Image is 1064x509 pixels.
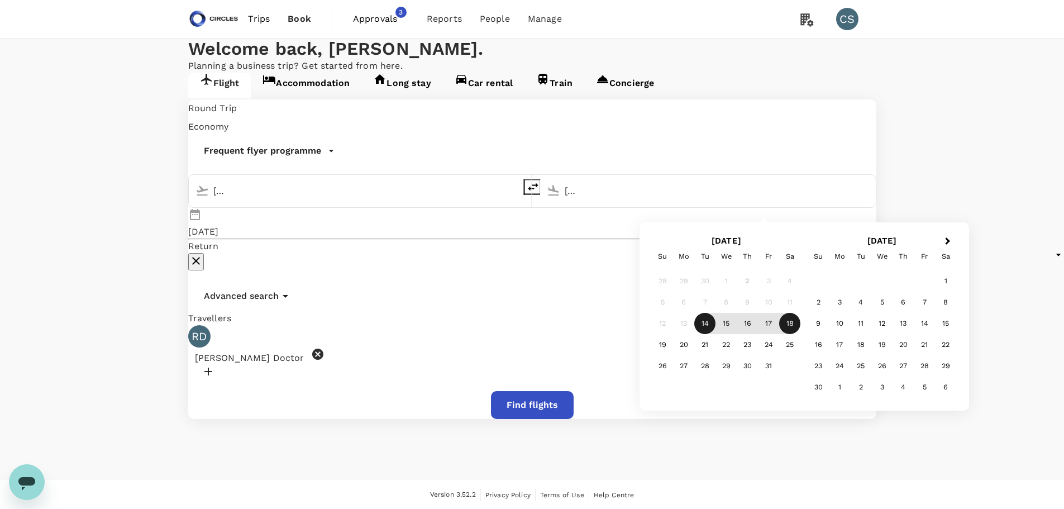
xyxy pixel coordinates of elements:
[694,292,715,313] div: Not available Tuesday, October 7th, 2025
[188,312,876,325] div: Travellers
[935,292,956,313] div: Choose Saturday, November 8th, 2025
[430,489,476,501] span: Version 3.52.2
[871,292,893,313] div: Choose Wednesday, November 5th, 2025
[779,270,800,292] div: Not available Saturday, October 4th, 2025
[248,12,270,26] span: Trips
[758,246,779,267] div: Friday
[188,7,240,31] img: Circles
[443,73,525,98] a: Car rental
[808,270,956,398] div: Month November, 2025
[779,313,800,334] div: Choose Saturday, October 18th, 2025
[715,292,737,313] div: Not available Wednesday, October 8th, 2025
[188,59,876,73] p: Planning a business trip? Get started from here.
[940,233,958,251] button: Next Month
[517,189,519,192] button: Open
[652,334,673,355] div: Choose Sunday, October 19th, 2025
[715,270,737,292] div: Not available Wednesday, October 1st, 2025
[737,292,758,313] div: Not available Thursday, October 9th, 2025
[850,334,871,355] div: Choose Tuesday, November 18th, 2025
[395,7,407,18] span: 3
[914,377,935,398] div: Choose Friday, December 5th, 2025
[485,491,531,499] span: Privacy Policy
[648,236,804,246] h2: [DATE]
[804,236,960,246] h2: [DATE]
[673,292,694,313] div: Not available Monday, October 6th, 2025
[893,292,914,313] div: Choose Thursday, November 6th, 2025
[188,225,219,239] div: [DATE]
[540,491,584,499] span: Terms of Use
[871,334,893,355] div: Choose Wednesday, November 19th, 2025
[715,313,737,334] div: Choose Wednesday, October 15th, 2025
[808,246,829,267] div: Sunday
[893,313,914,334] div: Choose Thursday, November 13th, 2025
[935,270,956,292] div: Choose Saturday, November 1st, 2025
[188,325,876,365] div: RD[PERSON_NAME] Doctor
[836,8,858,30] div: CS
[361,73,442,98] a: Long stay
[758,292,779,313] div: Not available Friday, October 10th, 2025
[540,489,584,501] a: Terms of Use
[737,355,758,377] div: Choose Thursday, October 30th, 2025
[758,270,779,292] div: Not available Friday, October 3rd, 2025
[204,291,279,301] p: Advanced search
[673,313,694,334] div: Not available Monday, October 13th, 2025
[758,313,779,334] div: Choose Friday, October 17th, 2025
[737,270,758,292] div: Not available Thursday, October 2nd, 2025
[188,136,350,165] button: Frequent flyer programme
[594,489,634,501] a: Help Centre
[485,489,531,501] a: Privacy Policy
[737,313,758,334] div: Choose Thursday, October 16th, 2025
[188,99,890,118] div: Round Trip
[871,313,893,334] div: Choose Wednesday, November 12th, 2025
[251,73,361,98] a: Accommodation
[829,246,850,267] div: Monday
[779,292,800,313] div: Not available Saturday, October 11th, 2025
[914,355,935,377] div: Choose Friday, November 28th, 2025
[779,334,800,355] div: Choose Saturday, October 25th, 2025
[188,73,251,98] a: Flight
[829,313,850,334] div: Choose Monday, November 10th, 2025
[935,313,956,334] div: Choose Saturday, November 15th, 2025
[673,270,694,292] div: Not available Monday, September 29th, 2025
[893,334,914,355] div: Choose Thursday, November 20th, 2025
[808,334,829,355] div: Choose Sunday, November 16th, 2025
[694,334,715,355] div: Choose Tuesday, October 21st, 2025
[850,355,871,377] div: Choose Tuesday, November 25th, 2025
[829,334,850,355] div: Choose Monday, November 17th, 2025
[758,355,779,377] div: Choose Friday, October 31st, 2025
[829,355,850,377] div: Choose Monday, November 24th, 2025
[353,12,409,26] span: Approvals
[914,334,935,355] div: Choose Friday, November 21st, 2025
[652,313,673,334] div: Not available Sunday, October 12th, 2025
[652,270,673,292] div: Not available Sunday, September 28th, 2025
[829,292,850,313] div: Choose Monday, November 3rd, 2025
[584,73,666,98] a: Concierge
[673,334,694,355] div: Choose Monday, October 20th, 2025
[673,355,694,377] div: Choose Monday, October 27th, 2025
[893,355,914,377] div: Choose Thursday, November 27th, 2025
[715,334,737,355] div: Choose Wednesday, October 22nd, 2025
[694,246,715,267] div: Tuesday
[715,246,737,267] div: Wednesday
[594,491,634,499] span: Help Centre
[871,355,893,377] div: Choose Wednesday, November 26th, 2025
[850,292,871,313] div: Choose Tuesday, November 4th, 2025
[758,334,779,355] div: Choose Friday, October 24th, 2025
[188,240,219,253] p: Return
[935,334,956,355] div: Choose Saturday, November 22nd, 2025
[528,12,562,26] span: Manage
[808,355,829,377] div: Choose Sunday, November 23rd, 2025
[737,246,758,267] div: Thursday
[893,246,914,267] div: Thursday
[673,246,694,267] div: Monday
[935,246,956,267] div: Saturday
[694,270,715,292] div: Not available Tuesday, September 30th, 2025
[808,313,829,334] div: Choose Sunday, November 9th, 2025
[850,377,871,398] div: Choose Tuesday, December 2nd, 2025
[868,189,870,192] button: Open
[491,391,574,419] button: Find flights
[288,12,311,26] span: Book
[935,377,956,398] div: Choose Saturday, December 6th, 2025
[914,313,935,334] div: Choose Friday, November 14th, 2025
[652,355,673,377] div: Choose Sunday, October 26th, 2025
